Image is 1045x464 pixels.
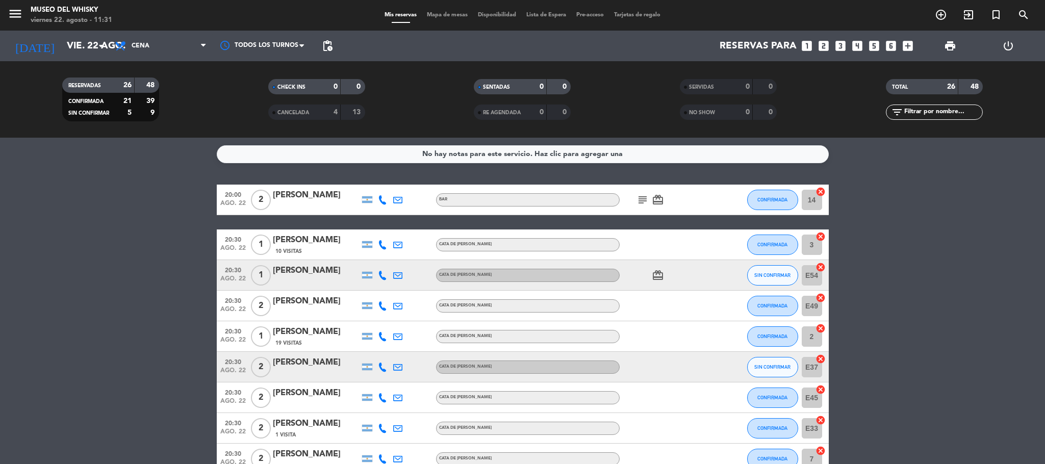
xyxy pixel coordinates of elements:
[220,188,246,200] span: 20:00
[563,109,569,116] strong: 0
[1002,40,1014,52] i: power_settings_new
[747,190,798,210] button: CONFIRMADA
[689,110,715,115] span: NO SHOW
[800,39,813,53] i: looks_one
[746,109,750,116] strong: 0
[439,456,492,460] span: CATA DE [PERSON_NAME]
[273,448,360,461] div: [PERSON_NAME]
[979,31,1037,61] div: LOG OUT
[146,82,157,89] strong: 48
[815,262,826,272] i: cancel
[251,357,271,377] span: 2
[273,386,360,400] div: [PERSON_NAME]
[251,235,271,255] span: 1
[439,242,492,246] span: CATA DE [PERSON_NAME]
[439,395,492,399] span: CATA DE [PERSON_NAME]
[754,272,791,278] span: SIN CONFIRMAR
[540,83,544,90] strong: 0
[220,245,246,256] span: ago. 22
[935,9,947,21] i: add_circle_outline
[8,6,23,25] button: menu
[146,97,157,105] strong: 39
[815,415,826,425] i: cancel
[884,39,898,53] i: looks_6
[720,40,797,51] span: Reservas para
[439,334,492,338] span: CATA DE [PERSON_NAME]
[439,365,492,369] span: CATA DE [PERSON_NAME]
[609,12,666,18] span: Tarjetas de regalo
[220,325,246,337] span: 20:30
[334,109,338,116] strong: 4
[273,234,360,247] div: [PERSON_NAME]
[251,190,271,210] span: 2
[220,233,246,245] span: 20:30
[220,386,246,398] span: 20:30
[251,326,271,347] span: 1
[815,323,826,333] i: cancel
[220,264,246,275] span: 20:30
[971,83,981,90] strong: 48
[334,83,338,90] strong: 0
[757,242,787,247] span: CONFIRMADA
[273,356,360,369] div: [PERSON_NAME]
[746,83,750,90] strong: 0
[273,189,360,202] div: [PERSON_NAME]
[220,355,246,367] span: 20:30
[473,12,521,18] span: Disponibilidad
[834,39,847,53] i: looks_3
[251,388,271,408] span: 2
[123,97,132,105] strong: 21
[769,83,775,90] strong: 0
[947,83,955,90] strong: 26
[962,9,975,21] i: exit_to_app
[483,85,510,90] span: SENTADAS
[31,15,112,25] div: viernes 22. agosto - 11:31
[439,303,492,307] span: CATA DE [PERSON_NAME]
[944,40,956,52] span: print
[747,357,798,377] button: SIN CONFIRMAR
[95,40,107,52] i: arrow_drop_down
[251,296,271,316] span: 2
[273,325,360,339] div: [PERSON_NAME]
[150,109,157,116] strong: 9
[521,12,571,18] span: Lista de Espera
[123,82,132,89] strong: 26
[851,39,864,53] i: looks_4
[757,197,787,202] span: CONFIRMADA
[571,12,609,18] span: Pre-acceso
[68,83,101,88] span: RESERVADAS
[757,425,787,431] span: CONFIRMADA
[990,9,1002,21] i: turned_in_not
[903,107,982,118] input: Filtrar por nombre...
[563,83,569,90] strong: 0
[901,39,914,53] i: add_box
[817,39,830,53] i: looks_two
[220,417,246,428] span: 20:30
[815,187,826,197] i: cancel
[754,364,791,370] span: SIN CONFIRMAR
[1017,9,1030,21] i: search
[275,339,302,347] span: 19 Visitas
[747,235,798,255] button: CONFIRMADA
[220,337,246,348] span: ago. 22
[132,42,149,49] span: Cena
[275,431,296,439] span: 1 Visita
[273,264,360,277] div: [PERSON_NAME]
[352,109,363,116] strong: 13
[891,106,903,118] i: filter_list
[220,306,246,318] span: ago. 22
[540,109,544,116] strong: 0
[31,5,112,15] div: MUSEO DEL WHISKY
[757,333,787,339] span: CONFIRMADA
[747,265,798,286] button: SIN CONFIRMAR
[747,418,798,439] button: CONFIRMADA
[220,447,246,459] span: 20:30
[747,296,798,316] button: CONFIRMADA
[422,12,473,18] span: Mapa de mesas
[273,295,360,308] div: [PERSON_NAME]
[815,231,826,242] i: cancel
[689,85,714,90] span: SERVIDAS
[892,85,908,90] span: TOTAL
[321,40,334,52] span: pending_actions
[220,275,246,287] span: ago. 22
